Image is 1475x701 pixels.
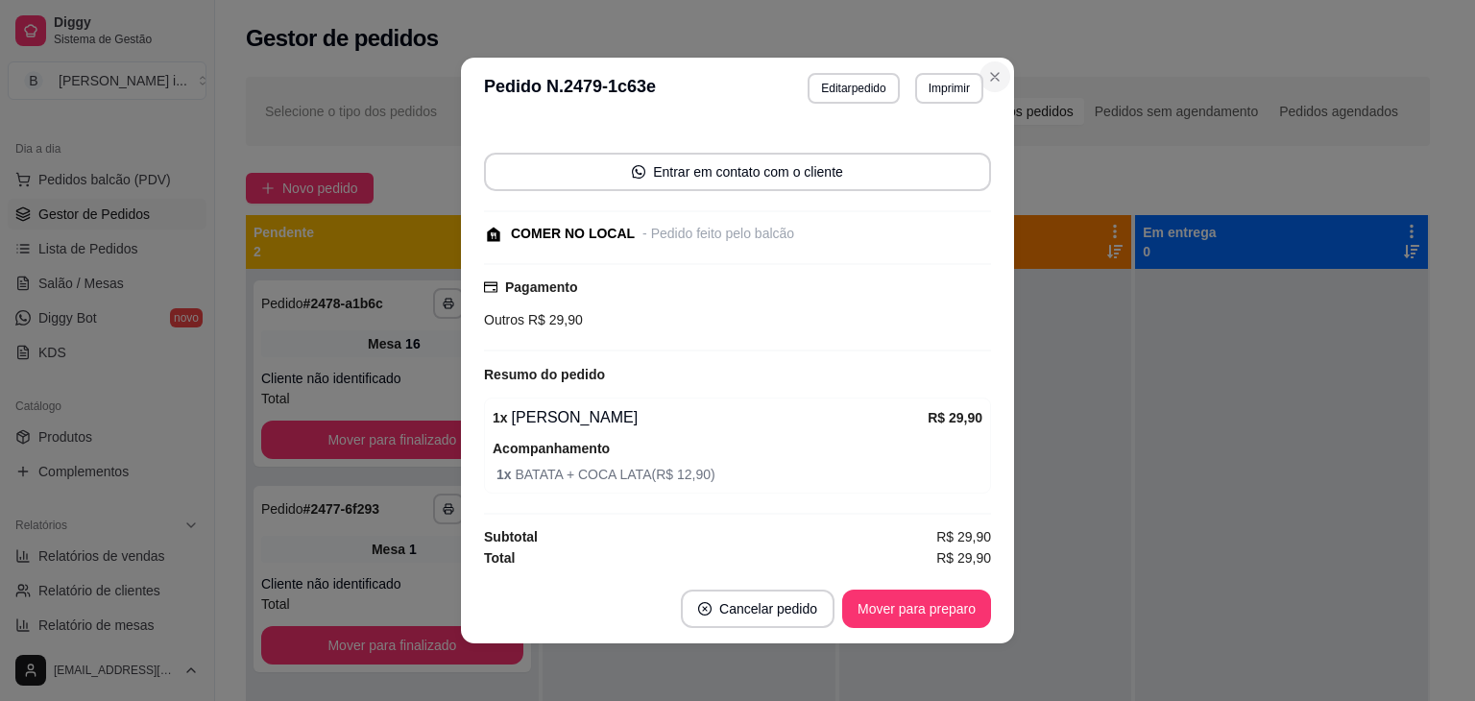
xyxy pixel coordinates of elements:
strong: Total [484,550,515,566]
button: Mover para preparo [842,590,991,628]
button: whats-appEntrar em contato com o cliente [484,153,991,191]
strong: Acompanhamento [493,441,610,456]
div: - Pedido feito pelo balcão [642,224,794,244]
strong: R$ 29,90 [928,410,982,425]
strong: 1 x [493,410,508,425]
span: close-circle [698,602,712,616]
span: R$ 29,90 [936,526,991,547]
span: Outros [484,312,524,327]
button: close-circleCancelar pedido [681,590,834,628]
span: R$ 29,90 [524,312,583,327]
span: R$ 29,90 [936,547,991,568]
strong: Resumo do pedido [484,367,605,382]
span: whats-app [632,165,645,179]
strong: 1 x [496,467,515,482]
button: Close [979,61,1010,92]
span: credit-card [484,280,497,294]
strong: Pagamento [505,279,577,295]
div: [PERSON_NAME] [493,406,928,429]
h3: Pedido N. 2479-1c63e [484,73,656,104]
strong: Subtotal [484,529,538,544]
div: COMER NO LOCAL [511,224,635,244]
span: BATATA + COCA LATA ( R$ 12,90 ) [496,464,982,485]
button: Editarpedido [808,73,899,104]
button: Imprimir [915,73,983,104]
